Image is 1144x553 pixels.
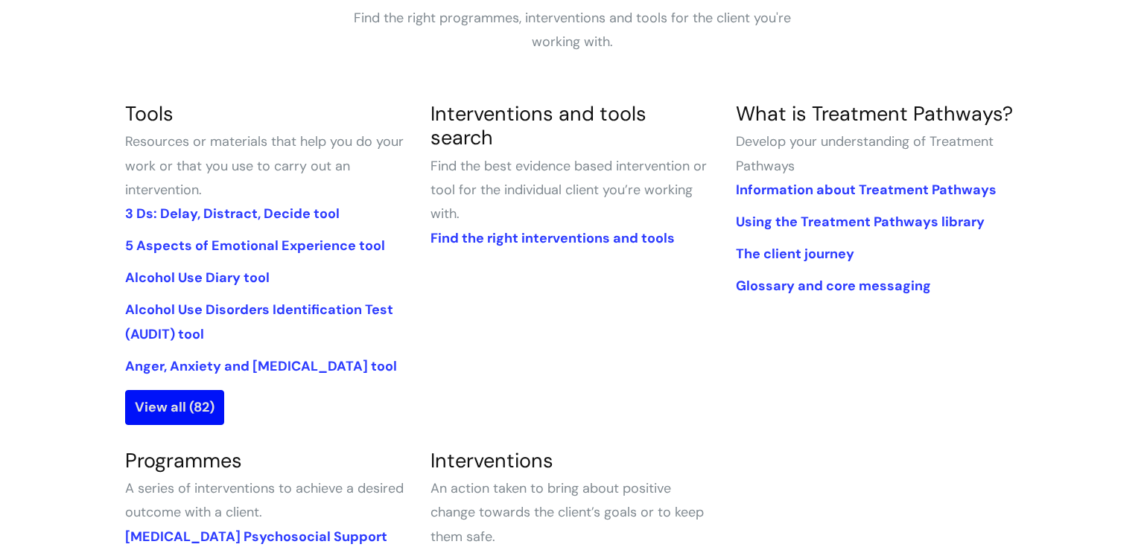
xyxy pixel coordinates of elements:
[125,237,385,255] a: 5 Aspects of Emotional Experience tool
[125,357,397,375] a: Anger, Anxiety and [MEDICAL_DATA] tool
[125,479,404,521] span: A series of interventions to achieve a desired outcome with a client.
[430,479,704,546] span: An action taken to bring about positive change towards the client’s goals or to keep them safe.
[125,100,174,127] a: Tools
[736,181,997,199] a: Information about Treatment Pathways
[125,390,224,424] a: View all (82)
[736,100,1013,127] a: What is Treatment Pathways?
[430,447,553,473] a: Interventions
[125,132,404,199] span: Resources or materials that help you do your work or that you use to carry out an intervention.
[736,213,985,231] a: Using the Treatment Pathways library
[349,6,795,54] p: Find the right programmes, interventions and tools for the client you're working with.
[125,447,242,473] a: Programmes
[430,157,707,223] span: Find the best evidence based intervention or tool for the individual client you’re working with.
[125,205,340,223] a: 3 Ds: Delay, Distract, Decide tool
[736,277,931,295] a: Glossary and core messaging
[430,100,646,150] a: Interventions and tools search
[125,301,393,342] a: Alcohol Use Disorders Identification Test (AUDIT) tool
[125,269,270,287] a: Alcohol Use Diary tool
[430,229,675,247] a: Find the right interventions and tools
[736,132,994,174] span: Develop your understanding of Treatment Pathways
[736,245,854,263] a: The client journey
